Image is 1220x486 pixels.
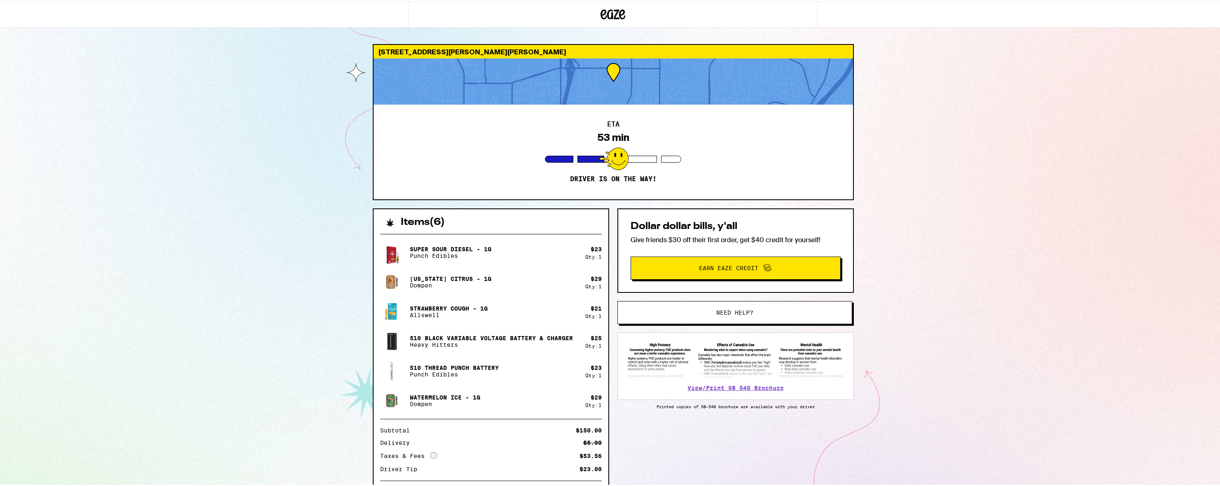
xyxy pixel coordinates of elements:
button: Need help? [617,300,852,323]
p: 510 Black Variable Voltage Battery & Charger [410,334,573,340]
p: Printed copies of SB-540 brochure are available with your driver [617,403,854,408]
p: Allswell [410,311,488,317]
h2: Items ( 6 ) [401,216,445,226]
div: $ 25 [591,334,602,340]
div: Taxes & Fees [380,451,437,458]
p: Heavy Hitters [410,340,573,347]
div: Delivery [380,439,416,444]
span: Need help? [716,308,753,314]
img: SB 540 Brochure preview [626,340,845,378]
div: $ 23 [591,363,602,370]
p: Dompen [410,400,480,406]
div: $ 23 [591,245,602,251]
p: Driver is on the way! [570,174,657,182]
div: Qty: 1 [585,372,602,377]
div: Qty: 1 [585,283,602,288]
img: Punch Edibles - 510 Thread Punch Battery [380,358,403,381]
div: $ 29 [591,393,602,400]
div: $23.00 [580,465,602,471]
img: Punch Edibles - Super Sour Diesel - 1g [380,236,403,266]
h2: ETA [607,120,619,126]
p: Punch Edibles [410,370,499,376]
div: $53.56 [580,452,602,458]
img: Dompen - California Citrus - 1g [380,269,403,292]
div: $5.00 [583,439,602,444]
div: Qty: 1 [585,401,602,407]
div: Qty: 1 [585,312,602,318]
h2: Dollar dollar bills, y'all [631,220,841,230]
p: 510 Thread Punch Battery [410,363,499,370]
p: Dompen [410,281,491,287]
button: Earn Eaze Credit [631,255,841,278]
div: [STREET_ADDRESS][PERSON_NAME][PERSON_NAME] [374,44,853,57]
p: Give friends $30 off their first order, get $40 credit for yourself! [631,234,841,243]
p: [US_STATE] Citrus - 1g [410,274,491,281]
a: View/Print SB 540 Brochure [687,383,784,390]
div: Subtotal [380,426,416,432]
span: Earn Eaze Credit [699,264,758,270]
div: Driver Tip [380,465,423,471]
p: Strawberry Cough - 1g [410,304,488,311]
div: $150.00 [576,426,602,432]
div: $ 21 [591,304,602,311]
div: 53 min [597,131,629,142]
img: Allswell - Strawberry Cough - 1g [380,299,403,322]
p: Super Sour Diesel - 1g [410,245,491,251]
div: $ 29 [591,274,602,281]
div: Qty: 1 [585,253,602,258]
img: Heavy Hitters - 510 Black Variable Voltage Battery & Charger [380,329,403,352]
div: Qty: 1 [585,342,602,347]
img: Dompen - Watermelon Ice - 1g [380,388,403,411]
p: Watermelon Ice - 1g [410,393,480,400]
p: Punch Edibles [410,251,491,258]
